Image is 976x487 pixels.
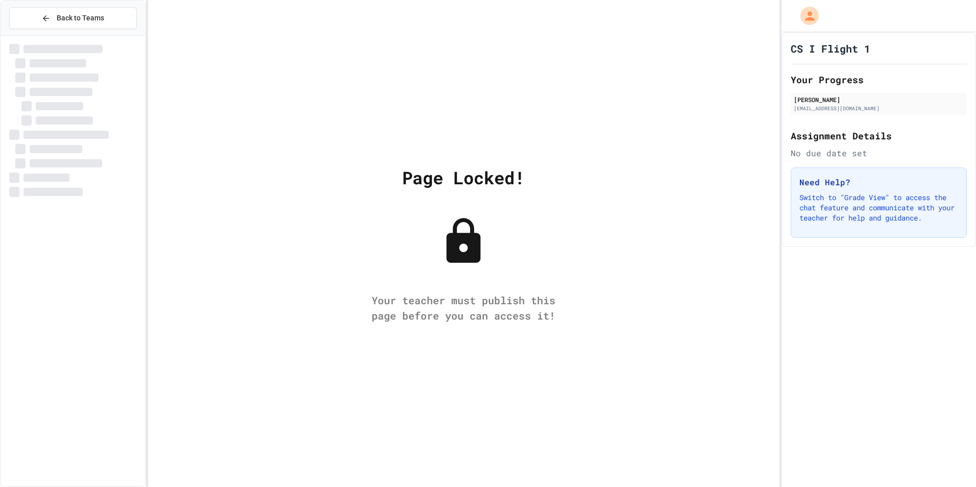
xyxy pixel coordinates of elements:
div: [PERSON_NAME] [794,95,964,104]
div: My Account [790,4,821,28]
div: [EMAIL_ADDRESS][DOMAIN_NAME] [794,105,964,112]
p: Switch to "Grade View" to access the chat feature and communicate with your teacher for help and ... [799,192,958,223]
div: Your teacher must publish this page before you can access it! [361,293,566,323]
span: Back to Teams [57,13,104,23]
h2: Assignment Details [791,129,967,143]
div: No due date set [791,147,967,159]
h3: Need Help? [799,176,958,188]
button: Back to Teams [9,7,137,29]
h2: Your Progress [791,72,967,87]
h1: CS I Flight 1 [791,41,870,56]
div: Page Locked! [402,164,525,190]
